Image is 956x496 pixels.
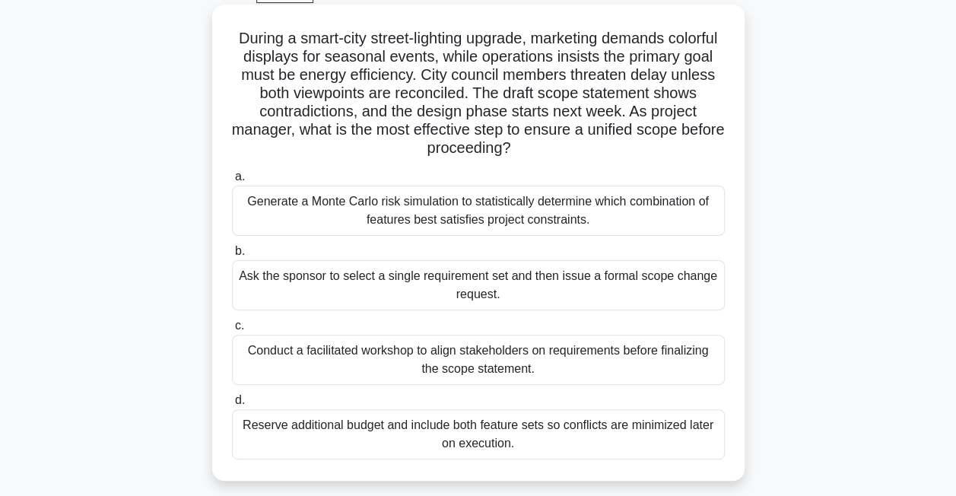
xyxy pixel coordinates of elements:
[232,186,725,236] div: Generate a Monte Carlo risk simulation to statistically determine which combination of features b...
[235,393,245,406] span: d.
[235,319,244,332] span: c.
[232,335,725,385] div: Conduct a facilitated workshop to align stakeholders on requirements before finalizing the scope ...
[232,409,725,459] div: Reserve additional budget and include both feature sets so conflicts are minimized later on execu...
[230,29,726,158] h5: During a smart-city street-lighting upgrade, marketing demands colorful displays for seasonal eve...
[235,170,245,183] span: a.
[232,260,725,310] div: Ask the sponsor to select a single requirement set and then issue a formal scope change request.
[235,244,245,257] span: b.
